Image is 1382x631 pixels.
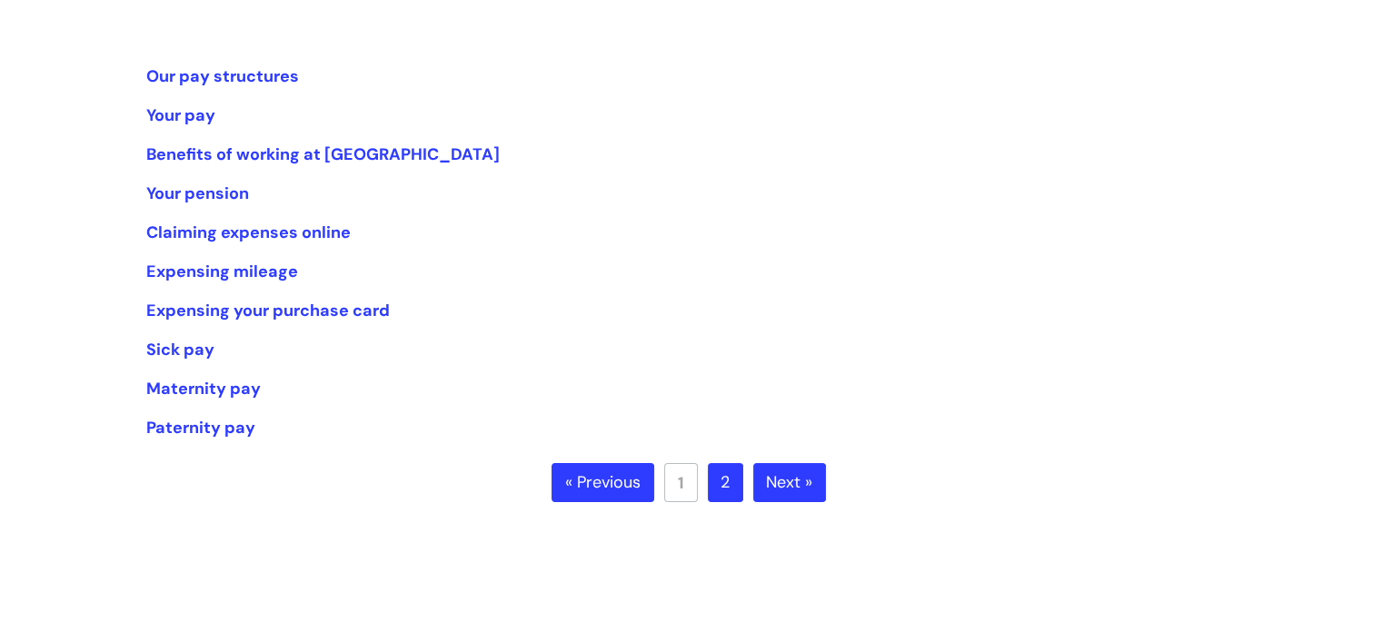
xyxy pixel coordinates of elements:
[146,65,299,87] a: Our pay structures
[146,417,255,439] a: Paternity pay
[664,463,698,502] a: 1
[146,378,261,399] a: Maternity pay
[708,463,743,503] a: 2
[146,104,215,126] a: Your pay
[146,182,249,204] a: Your pension
[146,222,351,243] a: Claiming expenses online
[146,143,500,165] a: Benefits of working at [GEOGRAPHIC_DATA]
[146,261,298,282] a: Expensing mileage
[146,300,390,321] a: Expensing your purchase card
[146,339,214,360] a: Sick pay
[552,463,654,503] a: « Previous
[753,463,826,503] a: Next »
